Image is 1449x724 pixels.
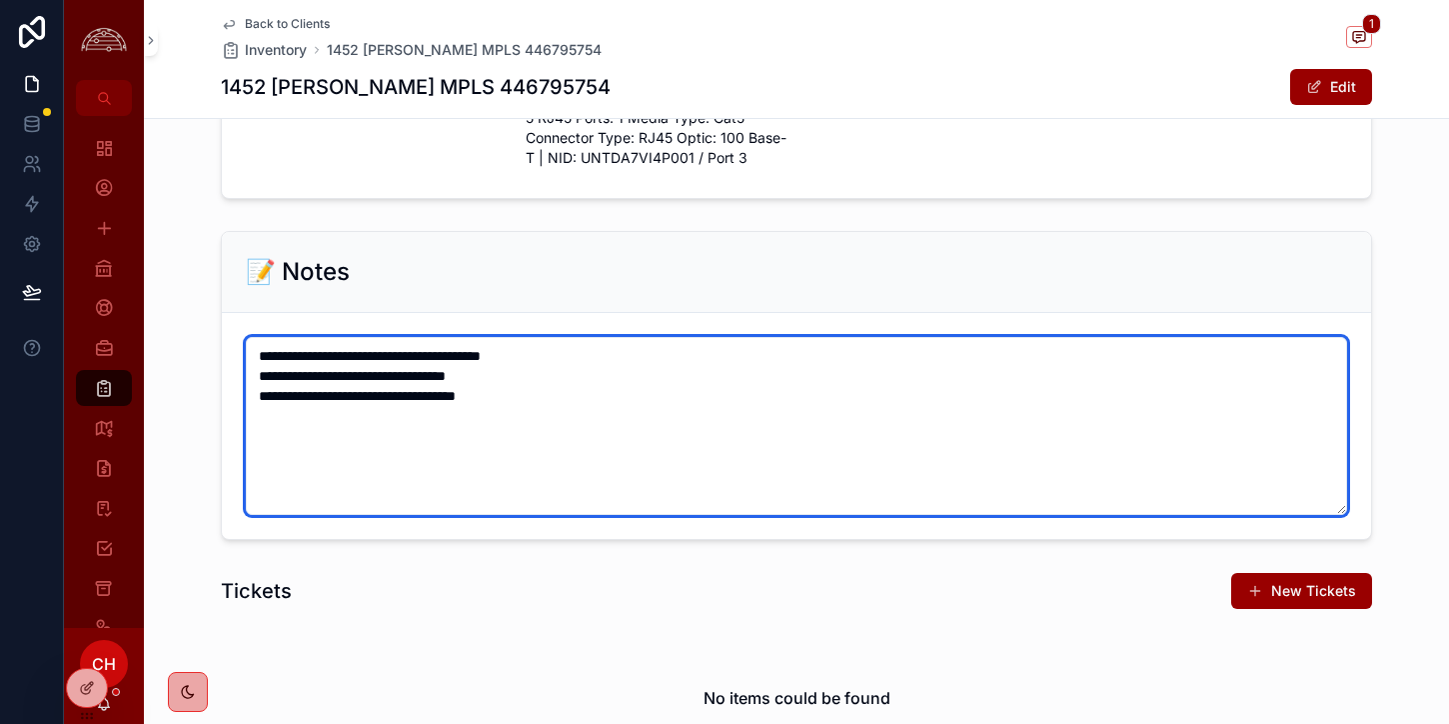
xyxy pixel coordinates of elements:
[221,40,307,60] a: Inventory
[1346,26,1372,51] button: 1
[221,73,611,101] h1: 1452 [PERSON_NAME] MPLS 446795754
[704,686,890,710] h2: No items could be found
[1362,14,1381,34] span: 1
[92,652,116,676] span: CH
[221,16,330,32] a: Back to Clients
[64,116,144,628] div: scrollable content
[245,16,330,32] span: Back to Clients
[221,577,292,605] h1: Tickets
[76,25,132,56] img: App logo
[246,256,350,288] h2: 📝 Notes
[327,40,602,60] a: 1452 [PERSON_NAME] MPLS 446795754
[1231,573,1372,609] button: New Tickets
[1290,69,1372,105] button: Edit
[245,40,307,60] span: Inventory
